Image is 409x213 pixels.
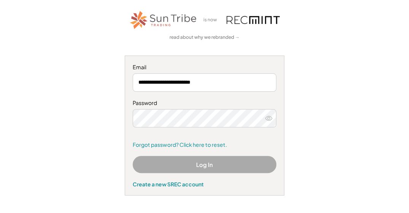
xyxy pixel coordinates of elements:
div: Email [133,64,276,71]
img: recmint-logotype%403x.png [227,16,280,24]
a: Forgot password? Click here to reset. [133,141,276,149]
a: read about why we rebranded → [170,34,239,41]
div: Password [133,99,276,107]
img: STT_Horizontal_Logo%2B-%2BColor.png [129,10,198,30]
div: is now [201,17,223,23]
button: Log In [133,156,276,173]
div: Create a new SREC account [133,181,276,188]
